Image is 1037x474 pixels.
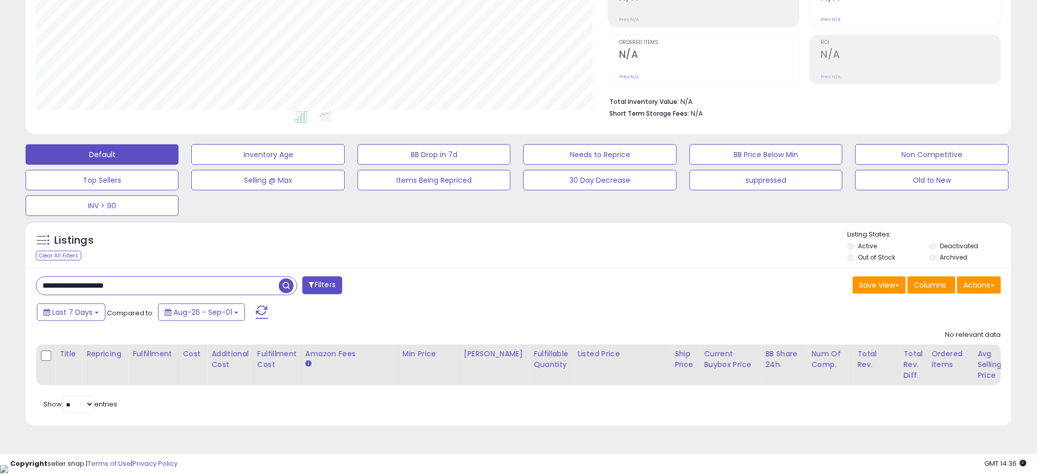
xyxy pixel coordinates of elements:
div: Ordered Items [932,349,969,370]
span: N/A [691,109,703,118]
div: Fulfillable Quantity [534,349,569,370]
button: Default [26,144,179,165]
div: Repricing [86,349,124,359]
div: Additional Cost [211,349,249,370]
div: [PERSON_NAME] [464,349,525,359]
div: Min Price [403,349,455,359]
div: Current Buybox Price [704,349,757,370]
button: Old to New [855,170,1008,190]
div: Title [59,349,78,359]
div: Ship Price [675,349,695,370]
h2: N/A [619,49,799,62]
button: 30 Day Decrease [523,170,676,190]
li: N/A [609,95,994,107]
button: Columns [908,276,956,294]
b: Total Inventory Value: [609,97,679,106]
small: Prev: N/A [619,16,639,23]
button: Selling @ Max [191,170,344,190]
div: No relevant data [945,330,1001,340]
button: Needs to Reprice [523,144,676,165]
div: Clear All Filters [36,251,81,261]
h2: N/A [821,49,1001,62]
span: Compared to: [107,308,154,318]
small: Prev: N/A [821,74,841,80]
button: Filters [302,276,342,294]
h5: Listings [54,233,94,248]
a: Terms of Use [87,459,131,468]
button: Actions [957,276,1001,294]
button: Aug-26 - Sep-01 [158,304,245,321]
div: Amazon Fees [305,349,394,359]
span: Columns [914,280,946,290]
label: Deactivated [940,242,978,250]
label: Out of Stock [858,253,896,262]
div: BB Share 24h. [765,349,803,370]
button: Inventory Age [191,144,344,165]
div: Total Rev. Diff. [903,349,923,381]
div: Avg Selling Price [978,349,1015,381]
button: Save View [853,276,906,294]
div: Total Rev. [857,349,895,370]
button: Non Competitive [855,144,1008,165]
label: Archived [940,253,967,262]
span: Show: entries [43,399,117,409]
span: Aug-26 - Sep-01 [173,307,232,317]
span: ROI [821,40,1001,46]
button: Items Being Repriced [358,170,511,190]
button: INV > 90 [26,196,179,216]
p: Listing States: [848,230,1011,240]
div: Fulfillment Cost [257,349,297,370]
div: Num of Comp. [811,349,849,370]
small: Amazon Fees. [305,359,312,369]
button: BB Price Below Min [690,144,843,165]
b: Short Term Storage Fees: [609,109,689,118]
span: 2025-09-9 14:36 GMT [985,459,1027,468]
button: Top Sellers [26,170,179,190]
small: Prev: N/A [821,16,841,23]
div: Fulfillment [133,349,174,359]
a: Privacy Policy [133,459,178,468]
div: Cost [183,349,203,359]
button: Last 7 Days [37,304,105,321]
label: Active [858,242,877,250]
span: Last 7 Days [52,307,93,317]
strong: Copyright [10,459,48,468]
div: seller snap | | [10,459,178,469]
span: Ordered Items [619,40,799,46]
button: suppressed [690,170,843,190]
div: Listed Price [578,349,666,359]
small: Prev: N/A [619,74,639,80]
button: BB Drop in 7d [358,144,511,165]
